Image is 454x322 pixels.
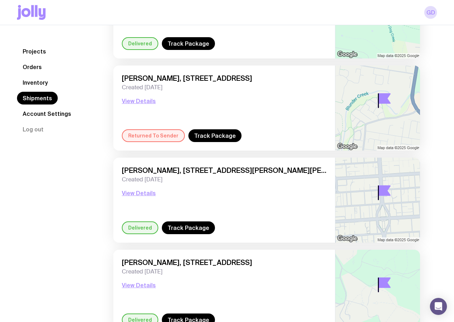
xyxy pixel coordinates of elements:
[122,166,327,175] span: [PERSON_NAME], [STREET_ADDRESS][PERSON_NAME][PERSON_NAME]
[122,97,156,105] button: View Details
[162,37,215,50] a: Track Package
[335,158,420,243] img: staticmap
[17,92,58,104] a: Shipments
[122,268,327,275] span: Created [DATE]
[17,76,53,89] a: Inventory
[122,129,185,142] div: Returned To Sender
[188,129,242,142] a: Track Package
[122,281,156,289] button: View Details
[335,66,420,151] img: staticmap
[424,6,437,19] a: GD
[430,298,447,315] div: Open Intercom Messenger
[162,221,215,234] a: Track Package
[17,61,47,73] a: Orders
[17,45,52,58] a: Projects
[122,176,327,183] span: Created [DATE]
[122,189,156,197] button: View Details
[122,84,327,91] span: Created [DATE]
[122,221,158,234] div: Delivered
[122,37,158,50] div: Delivered
[17,123,49,136] button: Log out
[17,107,77,120] a: Account Settings
[122,258,327,267] span: [PERSON_NAME], [STREET_ADDRESS]
[122,74,327,83] span: [PERSON_NAME], [STREET_ADDRESS]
